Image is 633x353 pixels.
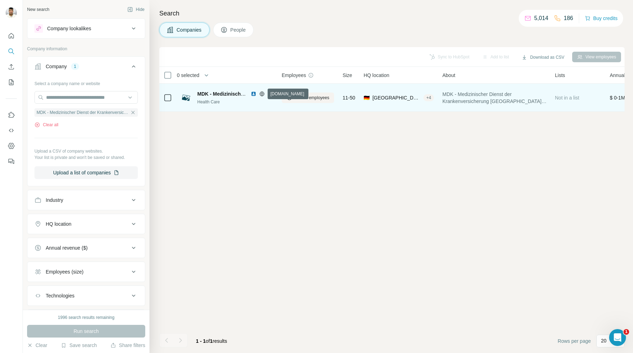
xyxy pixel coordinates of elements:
[197,99,273,105] div: Health Care
[27,58,145,78] button: Company1
[122,4,149,15] button: Hide
[159,8,625,18] h4: Search
[442,91,546,105] span: MDK - Medizinischer Dienst der Krankenversicherung [GEOGRAPHIC_DATA] e.V. Hauptverwaltung is a me...
[110,342,145,349] button: Share filters
[27,192,145,208] button: Industry
[282,92,334,103] button: View 3 employees
[6,140,17,152] button: Dashboard
[27,46,145,52] p: Company information
[558,338,591,345] span: Rows per page
[6,45,17,58] button: Search
[34,166,138,179] button: Upload a list of companies
[343,72,352,79] span: Size
[27,20,145,37] button: Company lookalikes
[46,220,71,227] div: HQ location
[585,13,618,23] button: Buy credits
[534,14,548,23] p: 5,014
[58,314,115,321] div: 1996 search results remaining
[46,244,88,251] div: Annual revenue ($)
[282,72,306,79] span: Employees
[555,95,579,101] span: Not in a list
[610,95,625,101] span: $ 0-1M
[27,6,49,13] div: New search
[177,26,202,33] span: Companies
[6,76,17,89] button: My lists
[364,72,389,79] span: HQ location
[343,94,355,101] span: 11-50
[230,26,247,33] span: People
[71,63,79,70] div: 1
[47,25,91,32] div: Company lookalikes
[6,30,17,42] button: Quick start
[295,95,329,101] span: View 3 employees
[601,337,607,344] p: 20
[196,338,227,344] span: results
[177,72,199,79] span: 0 selected
[206,338,210,344] span: of
[46,63,67,70] div: Company
[34,78,138,87] div: Select a company name or website
[364,94,370,101] span: 🇩🇪
[37,109,129,116] span: MDK - Medizinischer Dienst der Krankenversicherung [GEOGRAPHIC_DATA] e.V. Hauptverwaltung
[34,122,58,128] button: Clear all
[27,287,145,304] button: Technologies
[180,92,192,103] img: Logo of MDK - Medizinischer Dienst der Krankenversicherung Mecklenburg-Vorpommern e.V. Hauptverwa...
[555,72,565,79] span: Lists
[442,72,455,79] span: About
[61,342,97,349] button: Save search
[624,329,629,335] span: 1
[609,329,626,346] iframe: Intercom live chat
[210,338,213,344] span: 1
[6,60,17,73] button: Enrich CSV
[6,7,17,18] img: Avatar
[46,268,83,275] div: Employees (size)
[27,216,145,232] button: HQ location
[27,342,47,349] button: Clear
[34,148,138,154] p: Upload a CSV of company websites.
[251,91,256,97] img: LinkedIn logo
[6,155,17,168] button: Feedback
[46,197,63,204] div: Industry
[197,91,428,97] span: MDK - Medizinischer Dienst der Krankenversicherung [GEOGRAPHIC_DATA] e.V. Hauptverwaltung
[196,338,206,344] span: 1 - 1
[34,154,138,161] p: Your list is private and won't be saved or shared.
[6,124,17,137] button: Use Surfe API
[372,94,421,101] span: [GEOGRAPHIC_DATA], [GEOGRAPHIC_DATA]
[564,14,573,23] p: 186
[27,239,145,256] button: Annual revenue ($)
[6,109,17,121] button: Use Surfe on LinkedIn
[517,52,569,63] button: Download as CSV
[423,95,434,101] div: + 4
[46,292,75,299] div: Technologies
[27,263,145,280] button: Employees (size)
